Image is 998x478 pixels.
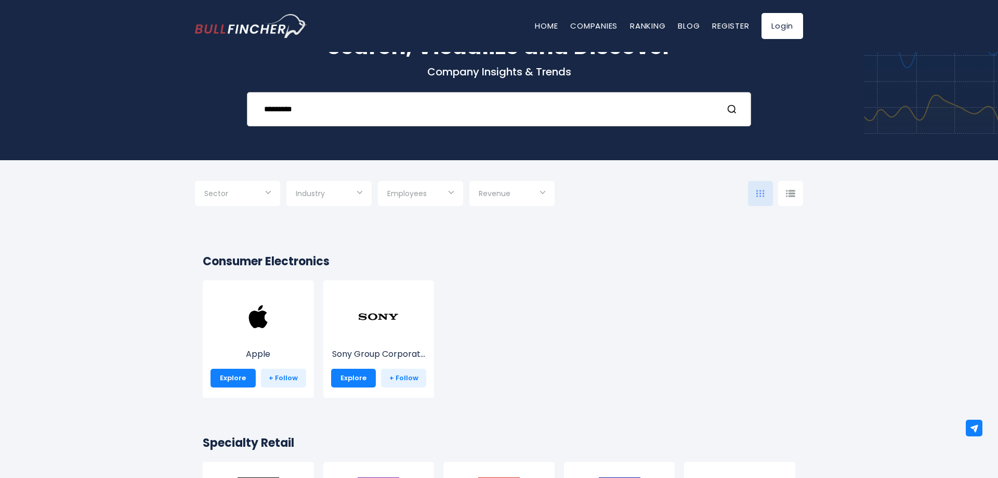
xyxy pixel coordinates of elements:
a: Companies [570,20,618,31]
img: icon-comp-grid.svg [756,190,765,197]
a: Sony Group Corporat... [331,315,427,360]
img: icon-comp-list-view.svg [786,190,795,197]
a: + Follow [381,369,426,387]
input: Selection [204,185,271,204]
a: Blog [678,20,700,31]
a: Home [535,20,558,31]
a: + Follow [261,369,306,387]
a: Go to homepage [195,14,307,38]
a: Apple [211,315,306,360]
img: AAPL.png [238,296,279,338]
a: Register [712,20,749,31]
h2: Specialty Retail [203,434,795,451]
p: Apple [211,348,306,360]
a: Login [761,13,803,39]
a: Ranking [630,20,665,31]
input: Selection [387,185,454,204]
button: Search [727,102,740,116]
span: Revenue [479,189,510,198]
input: Selection [479,185,545,204]
h2: Consumer Electronics [203,253,795,270]
span: Industry [296,189,325,198]
input: Selection [296,185,362,204]
p: Sony Group Corporation [331,348,427,360]
p: Company Insights & Trends [195,65,803,79]
img: SONY.png [358,296,399,338]
a: Explore [211,369,256,387]
img: Bullfincher logo [195,14,307,38]
span: Employees [387,189,427,198]
span: Sector [204,189,228,198]
a: Explore [331,369,376,387]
